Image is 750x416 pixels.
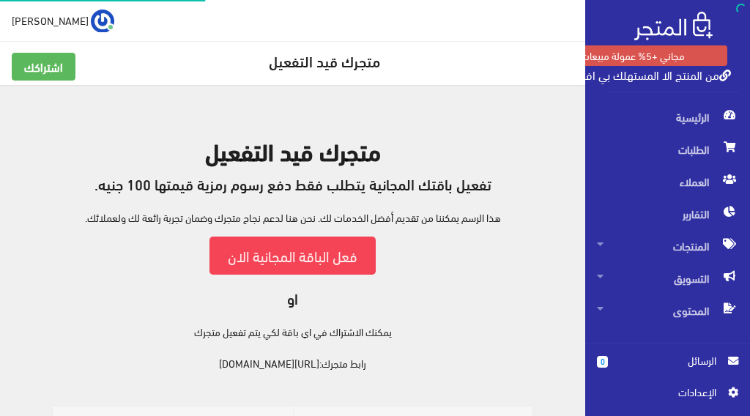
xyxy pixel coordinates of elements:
[219,354,319,372] a: [URL][DOMAIN_NAME]
[585,198,750,230] a: التقارير
[585,101,750,133] a: الرئيسية
[538,45,727,66] a: مجاني +5% عمولة مبيعات
[634,12,713,40] img: .
[18,290,568,306] h5: او
[585,230,750,262] a: المنتجات
[597,294,738,327] span: المحتوى
[597,356,608,368] span: 0
[585,166,750,198] a: العملاء
[12,53,573,69] h5: متجرك قيد التفعيل
[12,9,114,32] a: ... [PERSON_NAME]
[620,352,716,368] span: الرسائل
[535,64,731,85] a: من المنتج الا المستهلك بي افضل الاسعار
[597,262,738,294] span: التسويق
[12,53,75,81] a: اشتراكك
[597,133,738,166] span: الطلبات
[597,101,738,133] span: الرئيسية
[609,384,716,400] span: اﻹعدادات
[597,384,738,407] a: اﻹعدادات
[18,138,568,163] h2: متجرك قيد التفعيل
[12,11,89,29] span: [PERSON_NAME]
[18,176,568,192] h5: تفعيل باقتك المجانية يتطلب فقط دفع رسوم رمزية قيمتها 100 جنيه.
[585,133,750,166] a: الطلبات
[597,352,738,384] a: 0 الرسائل
[91,10,114,33] img: ...
[18,138,568,371] div: يمكنك الاشتراك في اي باقة لكي يتم تفعيل متجرك رابط متجرك:
[18,209,568,226] p: هذا الرسم يمكننا من تقديم أفضل الخدمات لك. نحن هنا لدعم نجاح متجرك وضمان تجربة رائعة لك ولعملائك.
[597,230,738,262] span: المنتجات
[597,198,738,230] span: التقارير
[597,166,738,198] span: العملاء
[209,237,376,274] a: فعل الباقة المجانية الان
[585,294,750,327] a: المحتوى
